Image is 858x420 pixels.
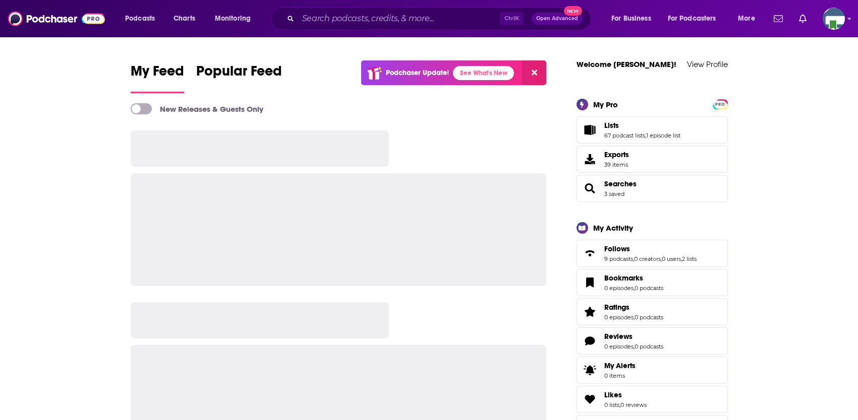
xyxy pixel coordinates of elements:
[634,343,635,350] span: ,
[593,100,618,109] div: My Pro
[215,12,251,26] span: Monitoring
[681,255,682,262] span: ,
[577,175,728,202] span: Searches
[604,273,643,283] span: Bookmarks
[196,62,282,93] a: Popular Feed
[604,244,697,253] a: Follows
[604,179,637,188] a: Searches
[604,244,630,253] span: Follows
[604,190,624,197] a: 3 saved
[536,16,578,21] span: Open Advanced
[167,11,201,27] a: Charts
[564,6,582,16] span: New
[646,132,680,139] a: 1 episode list
[174,12,195,26] span: Charts
[795,10,811,27] a: Show notifications dropdown
[386,68,449,77] p: Podchaser Update!
[604,121,619,130] span: Lists
[634,255,661,262] a: 0 creators
[645,132,646,139] span: ,
[196,62,282,86] span: Popular Feed
[714,100,726,107] a: PRO
[593,223,633,233] div: My Activity
[635,314,663,321] a: 0 podcasts
[580,123,600,137] a: Lists
[604,121,680,130] a: Lists
[8,9,105,28] img: Podchaser - Follow, Share and Rate Podcasts
[208,11,264,27] button: open menu
[668,12,716,26] span: For Podcasters
[604,150,629,159] span: Exports
[619,401,620,408] span: ,
[577,240,728,267] span: Follows
[580,305,600,319] a: Ratings
[131,62,184,86] span: My Feed
[604,332,663,341] a: Reviews
[604,361,636,370] span: My Alerts
[131,62,184,93] a: My Feed
[604,303,630,312] span: Ratings
[298,11,500,27] input: Search podcasts, credits, & more...
[714,101,726,108] span: PRO
[118,11,168,27] button: open menu
[633,255,634,262] span: ,
[577,357,728,384] a: My Alerts
[823,8,845,30] button: Show profile menu
[604,390,647,399] a: Likes
[580,392,600,406] a: Likes
[738,12,755,26] span: More
[577,59,676,69] a: Welcome [PERSON_NAME]!
[453,66,514,80] a: See What's New
[580,363,600,377] span: My Alerts
[604,372,636,379] span: 0 items
[823,8,845,30] img: User Profile
[604,161,629,168] span: 39 items
[687,59,728,69] a: View Profile
[604,11,664,27] button: open menu
[500,12,524,25] span: Ctrl K
[604,132,645,139] a: 67 podcast lists
[580,334,600,348] a: Reviews
[580,152,600,166] span: Exports
[731,11,768,27] button: open menu
[604,285,634,292] a: 0 episodes
[661,11,731,27] button: open menu
[604,255,633,262] a: 9 podcasts
[823,8,845,30] span: Logged in as KCMedia
[131,103,263,114] a: New Releases & Guests Only
[611,12,651,26] span: For Business
[577,269,728,296] span: Bookmarks
[125,12,155,26] span: Podcasts
[580,181,600,195] a: Searches
[635,343,663,350] a: 0 podcasts
[604,273,663,283] a: Bookmarks
[682,255,697,262] a: 2 lists
[634,314,635,321] span: ,
[532,13,583,25] button: Open AdvancedNew
[580,246,600,260] a: Follows
[604,332,633,341] span: Reviews
[577,116,728,144] span: Lists
[635,285,663,292] a: 0 podcasts
[604,401,619,408] a: 0 lists
[604,343,634,350] a: 0 episodes
[661,255,662,262] span: ,
[280,7,601,30] div: Search podcasts, credits, & more...
[577,298,728,325] span: Ratings
[604,303,663,312] a: Ratings
[577,386,728,413] span: Likes
[770,10,787,27] a: Show notifications dropdown
[604,314,634,321] a: 0 episodes
[662,255,681,262] a: 0 users
[604,390,622,399] span: Likes
[620,401,647,408] a: 0 reviews
[577,146,728,173] a: Exports
[577,327,728,355] span: Reviews
[634,285,635,292] span: ,
[580,275,600,290] a: Bookmarks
